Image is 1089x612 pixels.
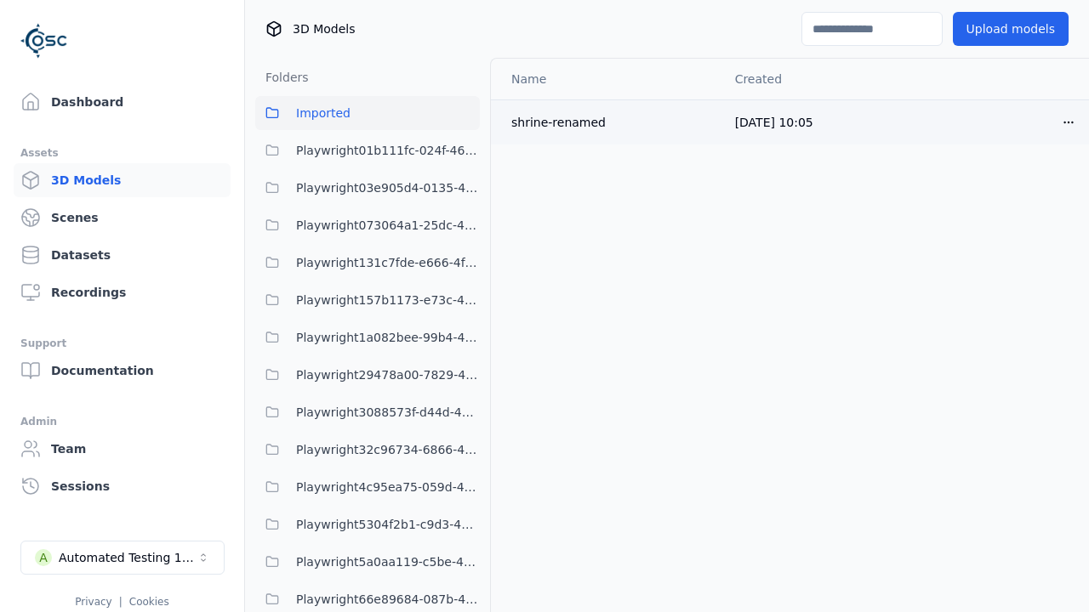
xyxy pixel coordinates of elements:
[735,116,813,129] span: [DATE] 10:05
[953,12,1069,46] button: Upload models
[20,17,68,65] img: Logo
[255,133,480,167] button: Playwright01b111fc-024f-466d-9bae-c06bfb571c6d
[119,596,123,608] span: |
[255,283,480,317] button: Playwright157b1173-e73c-4808-a1ac-12e2e4cec217
[20,541,225,575] button: Select a workspace
[296,290,480,310] span: Playwright157b1173-e73c-4808-a1ac-12e2e4cec217
[255,171,480,205] button: Playwright03e905d4-0135-4922-94e2-0c56aa41bf04
[14,469,231,503] a: Sessions
[20,333,224,354] div: Support
[255,246,480,280] button: Playwright131c7fde-e666-4f3e-be7e-075966dc97bc
[255,208,480,242] button: Playwright073064a1-25dc-42be-bd5d-9b023c0ea8dd
[296,477,480,497] span: Playwright4c95ea75-059d-4cd5-9024-2cd9de30b3b0
[14,238,231,272] a: Datasets
[721,59,905,99] th: Created
[20,411,224,432] div: Admin
[255,320,480,354] button: Playwright1a082bee-99b4-4375-8133-1395ef4c0af5
[255,507,480,541] button: Playwright5304f2b1-c9d3-459f-957a-a9fd53ec8eaf
[293,20,355,37] span: 3D Models
[14,354,231,388] a: Documentation
[296,589,480,609] span: Playwright66e89684-087b-4a8e-8db0-72782c7802f7
[296,552,480,572] span: Playwright5a0aa119-c5be-433d-90b0-de75c36c42a7
[255,545,480,579] button: Playwright5a0aa119-c5be-433d-90b0-de75c36c42a7
[296,178,480,198] span: Playwright03e905d4-0135-4922-94e2-0c56aa41bf04
[491,59,721,99] th: Name
[59,549,197,566] div: Automated Testing 1 - Playwright
[75,596,111,608] a: Privacy
[255,69,309,86] h3: Folders
[511,114,708,131] div: shrine-renamed
[255,96,480,130] button: Imported
[296,215,480,235] span: Playwright073064a1-25dc-42be-bd5d-9b023c0ea8dd
[255,470,480,504] button: Playwright4c95ea75-059d-4cd5-9024-2cd9de30b3b0
[296,402,480,422] span: Playwright3088573f-d44d-455e-85f6-006cb06f31fb
[20,143,224,163] div: Assets
[35,549,52,566] div: A
[14,275,231,309] a: Recordings
[14,432,231,466] a: Team
[296,439,480,460] span: Playwright32c96734-6866-42ae-8456-0f4acea52717
[296,252,480,273] span: Playwright131c7fde-e666-4f3e-be7e-075966dc97bc
[296,140,480,161] span: Playwright01b111fc-024f-466d-9bae-c06bfb571c6d
[255,395,480,429] button: Playwright3088573f-d44d-455e-85f6-006cb06f31fb
[14,201,231,235] a: Scenes
[255,433,480,467] button: Playwright32c96734-6866-42ae-8456-0f4acea52717
[255,358,480,392] button: Playwright29478a00-7829-4286-b156-879e6320140f
[296,327,480,348] span: Playwright1a082bee-99b4-4375-8133-1395ef4c0af5
[296,365,480,385] span: Playwright29478a00-7829-4286-b156-879e6320140f
[296,103,351,123] span: Imported
[14,85,231,119] a: Dashboard
[296,514,480,535] span: Playwright5304f2b1-c9d3-459f-957a-a9fd53ec8eaf
[129,596,169,608] a: Cookies
[14,163,231,197] a: 3D Models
